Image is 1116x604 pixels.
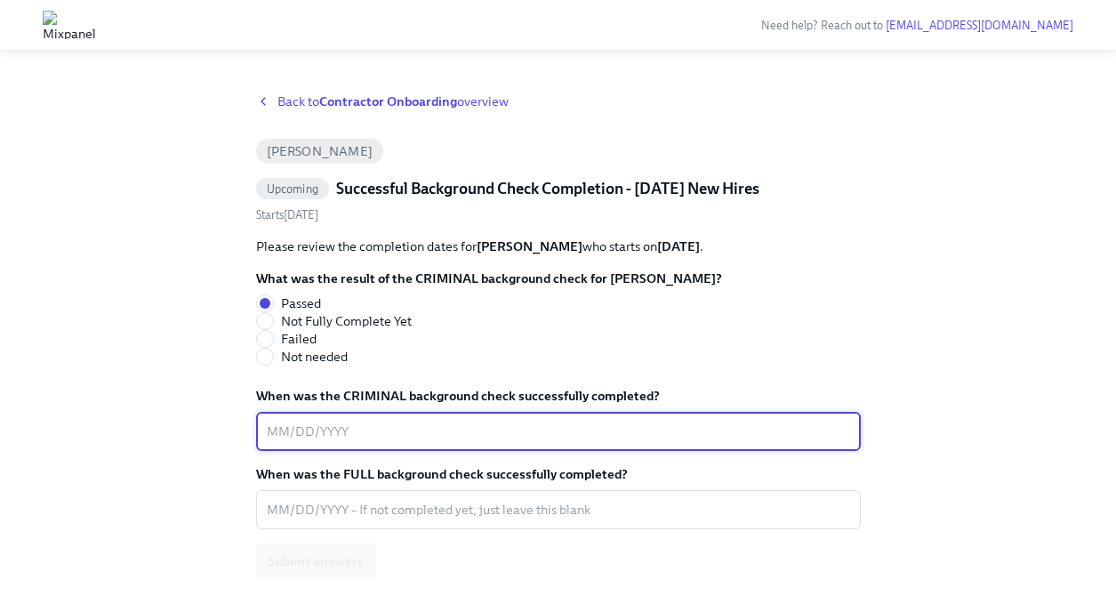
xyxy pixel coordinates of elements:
span: Upcoming [256,182,330,196]
span: Passed [281,294,321,312]
span: [PERSON_NAME] [256,145,384,158]
span: Need help? Reach out to [761,19,1073,32]
img: Mixpanel [43,11,96,39]
label: When was the CRIMINAL background check successfully completed? [256,387,861,405]
span: Not needed [281,348,348,366]
span: Not Fully Complete Yet [281,312,412,330]
span: Failed [281,330,317,348]
strong: Contractor Onboarding [319,93,457,109]
span: Tuesday, September 2nd 2025, 9:00 am [256,208,318,221]
label: What was the result of the CRIMINAL background check for [PERSON_NAME]? [256,270,722,287]
strong: [PERSON_NAME] [477,238,582,254]
span: Back to overview [277,93,509,110]
p: Please review the completion dates for who starts on . [256,238,861,255]
a: [EMAIL_ADDRESS][DOMAIN_NAME] [886,19,1073,32]
label: When was the FULL background check successfully completed? [256,465,861,483]
a: Back toContractor Onboardingoverview [256,93,861,110]
h5: Successful Background Check Completion - [DATE] New Hires [336,178,759,199]
strong: [DATE] [657,238,700,254]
